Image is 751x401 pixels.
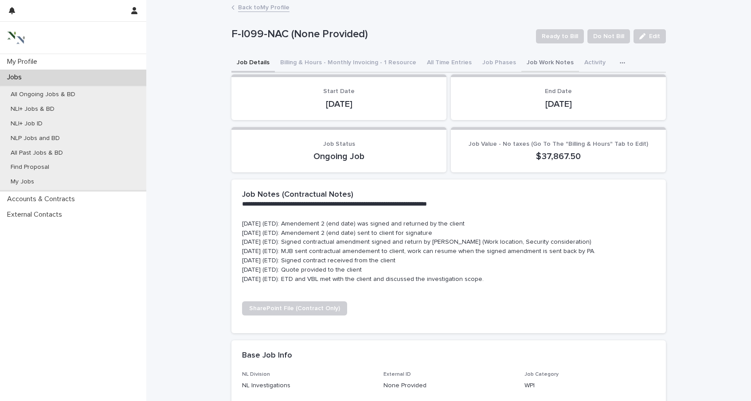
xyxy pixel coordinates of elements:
p: [DATE] [242,99,436,109]
p: NL Investigations [242,381,373,390]
button: Ready to Bill [536,29,584,43]
p: NLP Jobs and BD [4,135,67,142]
p: All Ongoing Jobs & BD [4,91,82,98]
p: Jobs [4,73,29,82]
span: Job Status [323,141,355,147]
button: Job Work Notes [521,54,579,73]
p: Accounts & Contracts [4,195,82,203]
p: None Provided [383,381,514,390]
span: Job Value - No taxes (Go To The "Billing & Hours" Tab to Edit) [469,141,648,147]
span: End Date [545,88,572,94]
button: All Time Entries [422,54,477,73]
button: Do Not Bill [587,29,630,43]
p: NLI+ Jobs & BD [4,105,62,113]
p: [DATE] (ETD): Amendement 2 (end date) was signed and returned by the client [DATE] (ETD): Amendem... [242,219,655,284]
p: Find Proposal [4,164,56,171]
span: Edit [649,33,660,39]
p: External Contacts [4,210,69,219]
p: My Profile [4,58,44,66]
span: NL Division [242,372,270,377]
button: Billing & Hours - Monthly Invoicing - 1 Resource [275,54,422,73]
span: Do Not Bill [593,32,624,41]
button: Edit [634,29,666,43]
a: SharePoint File (Contract Only) [242,301,347,315]
span: Job Category [524,372,559,377]
p: $ 37,867.50 [462,151,655,162]
h2: Base Job Info [242,351,292,361]
p: WPI [524,381,655,390]
button: Job Phases [477,54,521,73]
button: Activity [579,54,611,73]
span: Start Date [323,88,355,94]
p: NLI+ Job ID [4,120,50,128]
p: My Jobs [4,178,41,186]
p: F-I099-NAC (None Provided) [231,28,529,41]
span: SharePoint File (Contract Only) [249,305,340,311]
p: Ongoing Job [242,151,436,162]
a: Back toMy Profile [238,2,289,12]
h2: Job Notes (Contractual Notes) [242,190,353,200]
p: All Past Jobs & BD [4,149,70,157]
span: Ready to Bill [542,32,578,41]
span: External ID [383,372,411,377]
button: Job Details [231,54,275,73]
p: [DATE] [462,99,655,109]
img: 3bAFpBnQQY6ys9Fa9hsD [7,29,25,47]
